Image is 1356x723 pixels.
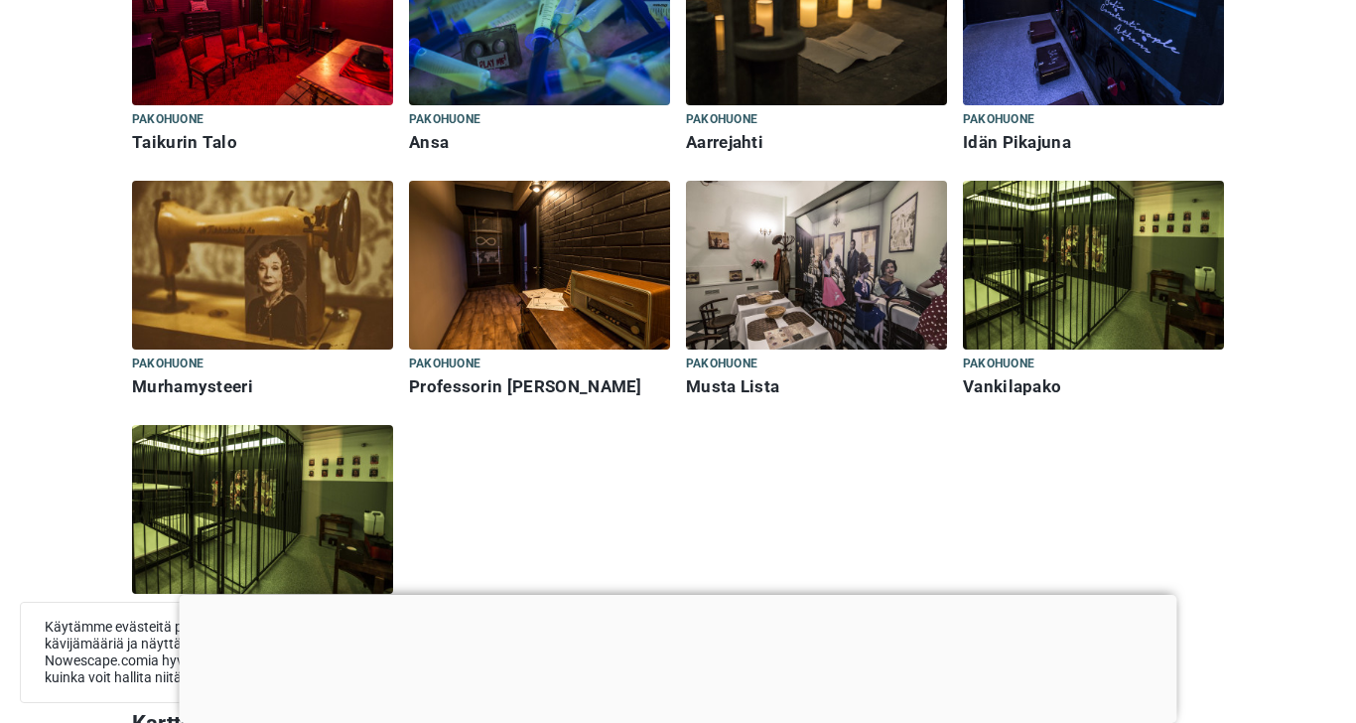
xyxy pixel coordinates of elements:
h6: Ansa [409,132,670,153]
span: Pakohuone [963,354,1034,375]
a: Professorin Arvoitus Pakohuone Professorin [PERSON_NAME] [409,181,670,401]
img: Musta Lista [686,181,947,350]
span: Pakohuone [409,109,480,131]
div: Käytämme evästeitä parantaaksemme palveluamme, mitataksemme kävijämääriä ja näyttääksemme sinulle... [20,602,615,703]
a: Vankilapako 2 Pakohuone Vankilapako 2 [132,425,393,646]
a: Vankilapako Pakohuone Vankilapako [963,181,1224,401]
h6: Idän Pikajuna [963,132,1224,153]
a: Musta Lista Pakohuone Musta Lista [686,181,947,401]
span: Pakohuone [132,109,203,131]
h6: Murhamysteeri [132,376,393,397]
h6: Musta Lista [686,376,947,397]
h6: Taikurin Talo [132,132,393,153]
img: Vankilapako [963,181,1224,350]
img: Vankilapako 2 [132,425,393,594]
img: Professorin Arvoitus [409,181,670,350]
iframe: Advertisement [180,595,1177,718]
span: Pakohuone [686,354,757,375]
img: Murhamysteeri [132,181,393,350]
span: Pakohuone [963,109,1034,131]
h6: Vankilapako [963,376,1224,397]
h6: Professorin [PERSON_NAME] [409,376,670,397]
h6: Aarrejahti [686,132,947,153]
a: Murhamysteeri Pakohuone Murhamysteeri [132,181,393,401]
span: Pakohuone [132,598,203,620]
span: Pakohuone [409,354,480,375]
span: Pakohuone [686,109,757,131]
span: Pakohuone [132,354,203,375]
